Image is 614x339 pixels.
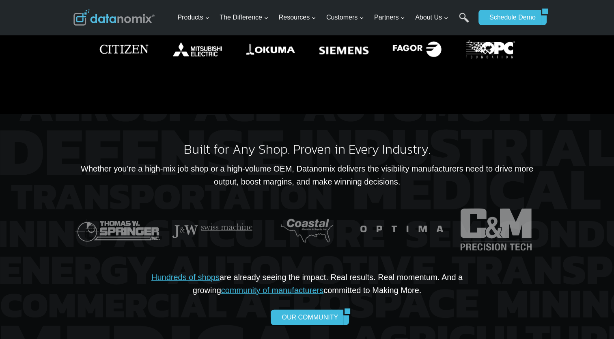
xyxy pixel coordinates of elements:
[221,286,323,295] a: community of manufacturers
[73,162,541,188] p: Whether you’re a high-mix job shop or a high-volume OEM, Datanomix delivers the visibility manufa...
[183,34,219,41] span: Phone number
[168,30,226,69] div: 8 of 15
[242,30,299,69] img: Datanomix Production Monitoring Software + Okuma
[478,10,541,25] a: Schedule Demo
[452,201,541,261] div: 21 of 26
[177,12,209,23] span: Products
[326,12,364,23] span: Customers
[183,0,209,8] span: Last Name
[315,30,373,69] img: Datanomix Production Monitoring Software + Simens
[151,273,220,282] a: Hundreds of shops
[174,4,474,31] nav: Primary Navigation
[125,271,489,297] p: are already seeing the impact. Real results. Real momentum. And a growing committed to Making More.
[242,30,299,69] div: 9 of 15
[263,201,351,261] img: Datanomix Customer, Coastal Machine
[168,201,256,261] img: Datanomix Customer, J&W Swiss Machine
[73,9,155,26] img: Datanomix
[388,30,446,69] img: Datanomix Production Monitoring Software + Fagor
[95,30,153,69] img: Datanomix Production Monitoring Software + Citizen CNC
[95,30,153,69] div: 7 of 15
[374,12,405,23] span: Partners
[357,201,446,261] img: Datanomix Customer, Optima Manufacturing
[263,201,351,261] div: 19 of 26
[91,181,103,187] a: Terms
[315,30,373,69] div: 10 of 15
[168,201,256,261] div: 18 of 26
[461,30,519,69] div: 12 of 15
[73,143,541,156] h2: Built for Any Shop. Proven in Every Industry.
[95,30,519,69] div: Photo Gallery Carousel
[452,201,541,261] img: Datanomix Customer, C&M Precision Tech
[220,12,269,23] span: The Difference
[168,30,226,69] img: Datanomix Production Monitoring Software + Mitsubishi Electric
[110,181,137,187] a: Privacy Policy
[73,201,162,261] img: Datanomix Customer, TW Springer
[183,100,214,108] span: State/Region
[271,310,343,325] a: OUR COMMUNITY
[73,201,541,261] div: Photo Gallery Carousel
[279,12,316,23] span: Resources
[461,30,519,69] img: Datanomix Production Monitoring Software + OPC Foundation
[73,201,162,261] div: 17 of 26
[573,300,614,339] iframe: Chat Widget
[357,201,446,261] div: 20 of 26
[388,30,446,69] div: 11 of 15
[459,13,469,31] a: Search
[415,12,448,23] span: About Us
